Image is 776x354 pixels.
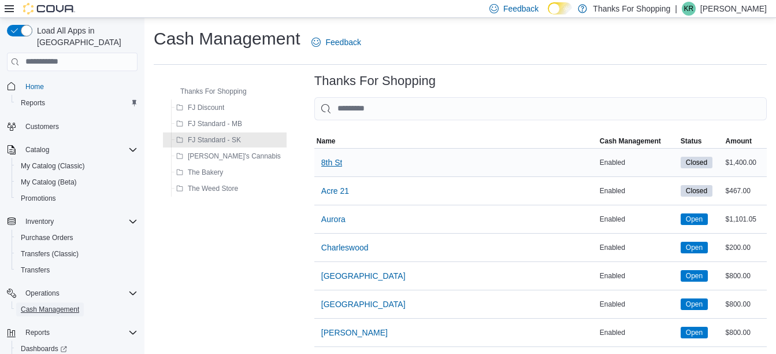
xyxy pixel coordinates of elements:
[16,159,90,173] a: My Catalog (Classic)
[2,325,142,341] button: Reports
[16,191,138,205] span: Promotions
[723,212,767,226] div: $1,101.05
[188,184,238,193] span: The Weed Store
[317,264,410,287] button: [GEOGRAPHIC_DATA]
[188,168,223,177] span: The Bakery
[321,185,349,197] span: Acre 21
[172,117,247,131] button: FJ Standard - MB
[180,87,247,96] span: Thanks For Shopping
[686,186,707,196] span: Closed
[681,185,712,197] span: Closed
[16,303,138,316] span: Cash Management
[21,120,64,134] a: Customers
[16,231,78,245] a: Purchase Orders
[2,78,142,95] button: Home
[681,213,708,225] span: Open
[21,215,58,228] button: Inventory
[597,326,678,340] div: Enabled
[21,178,77,187] span: My Catalog (Beta)
[681,242,708,253] span: Open
[723,184,767,198] div: $467.00
[597,297,678,311] div: Enabled
[2,213,142,230] button: Inventory
[321,213,346,225] span: Aurora
[686,271,703,281] span: Open
[21,98,45,108] span: Reports
[317,236,373,259] button: Charleswood
[25,217,54,226] span: Inventory
[25,82,44,91] span: Home
[21,344,67,353] span: Dashboards
[597,184,678,198] div: Enabled
[21,143,54,157] button: Catalog
[16,175,138,189] span: My Catalog (Beta)
[21,265,50,275] span: Transfers
[12,301,142,318] button: Cash Management
[317,208,350,231] button: Aurora
[32,25,138,48] span: Load All Apps in [GEOGRAPHIC_DATA]
[21,286,64,300] button: Operations
[321,327,388,338] span: [PERSON_NAME]
[682,2,696,16] div: Kelly Reid
[681,298,708,310] span: Open
[317,321,392,344] button: [PERSON_NAME]
[188,152,281,161] span: [PERSON_NAME]'s Cannabis
[317,137,336,146] span: Name
[21,80,49,94] a: Home
[16,96,50,110] a: Reports
[154,27,300,50] h1: Cash Management
[12,95,142,111] button: Reports
[321,157,343,168] span: 8th St
[723,326,767,340] div: $800.00
[600,137,661,146] span: Cash Management
[678,134,723,148] button: Status
[548,2,572,14] input: Dark Mode
[25,289,60,298] span: Operations
[686,214,703,224] span: Open
[686,299,703,309] span: Open
[16,247,83,261] a: Transfers (Classic)
[21,119,138,134] span: Customers
[16,263,138,277] span: Transfers
[12,158,142,174] button: My Catalog (Classic)
[25,145,49,154] span: Catalog
[21,249,79,259] span: Transfers (Classic)
[317,179,354,202] button: Acre 21
[16,263,54,277] a: Transfers
[503,3,539,14] span: Feedback
[172,133,246,147] button: FJ Standard - SK
[723,297,767,311] div: $800.00
[21,194,56,203] span: Promotions
[2,142,142,158] button: Catalog
[12,262,142,278] button: Transfers
[21,326,138,340] span: Reports
[597,134,678,148] button: Cash Management
[25,328,50,337] span: Reports
[21,305,79,314] span: Cash Management
[21,161,85,171] span: My Catalog (Classic)
[597,156,678,169] div: Enabled
[681,327,708,338] span: Open
[314,134,597,148] button: Name
[314,74,436,88] h3: Thanks For Shopping
[16,231,138,245] span: Purchase Orders
[21,79,138,94] span: Home
[16,175,81,189] a: My Catalog (Beta)
[681,157,712,168] span: Closed
[723,269,767,283] div: $800.00
[16,247,138,261] span: Transfers (Classic)
[21,326,54,340] button: Reports
[597,212,678,226] div: Enabled
[16,191,61,205] a: Promotions
[593,2,670,16] p: Thanks For Shopping
[726,137,752,146] span: Amount
[686,327,703,338] span: Open
[700,2,767,16] p: [PERSON_NAME]
[21,286,138,300] span: Operations
[321,298,406,310] span: [GEOGRAPHIC_DATA]
[12,246,142,262] button: Transfers (Classic)
[307,31,365,54] a: Feedback
[188,119,242,128] span: FJ Standard - MB
[21,233,73,242] span: Purchase Orders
